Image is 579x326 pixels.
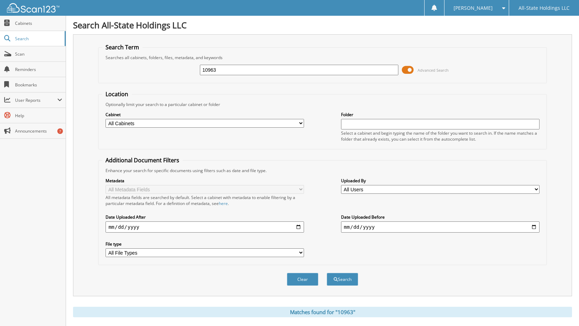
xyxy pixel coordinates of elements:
[102,55,543,61] div: Searches all cabinets, folders, files, metadata, and keywords
[102,156,183,164] legend: Additional Document Filters
[219,200,228,206] a: here
[15,128,62,134] span: Announcements
[418,68,449,73] span: Advanced Search
[102,101,543,107] div: Optionally limit your search to a particular cabinet or folder
[73,19,572,31] h1: Search All-State Holdings LLC
[287,273,318,286] button: Clear
[106,178,304,184] label: Metadata
[327,273,358,286] button: Search
[15,82,62,88] span: Bookmarks
[106,194,304,206] div: All metadata fields are searched by default. Select a cabinet with metadata to enable filtering b...
[15,51,62,57] span: Scan
[7,3,59,13] img: scan123-logo-white.svg
[15,113,62,119] span: Help
[341,214,540,220] label: Date Uploaded Before
[519,6,570,10] span: All-State Holdings LLC
[341,112,540,118] label: Folder
[102,90,132,98] legend: Location
[102,168,543,173] div: Enhance your search for specific documents using filters such as date and file type.
[15,66,62,72] span: Reminders
[15,20,62,26] span: Cabinets
[106,214,304,220] label: Date Uploaded After
[15,97,57,103] span: User Reports
[454,6,493,10] span: [PERSON_NAME]
[341,130,540,142] div: Select a cabinet and begin typing the name of the folder you want to search in. If the name match...
[106,112,304,118] label: Cabinet
[15,36,61,42] span: Search
[341,221,540,233] input: end
[106,221,304,233] input: start
[341,178,540,184] label: Uploaded By
[102,43,143,51] legend: Search Term
[73,307,572,317] div: Matches found for "10963"
[106,241,304,247] label: File type
[57,128,63,134] div: 7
